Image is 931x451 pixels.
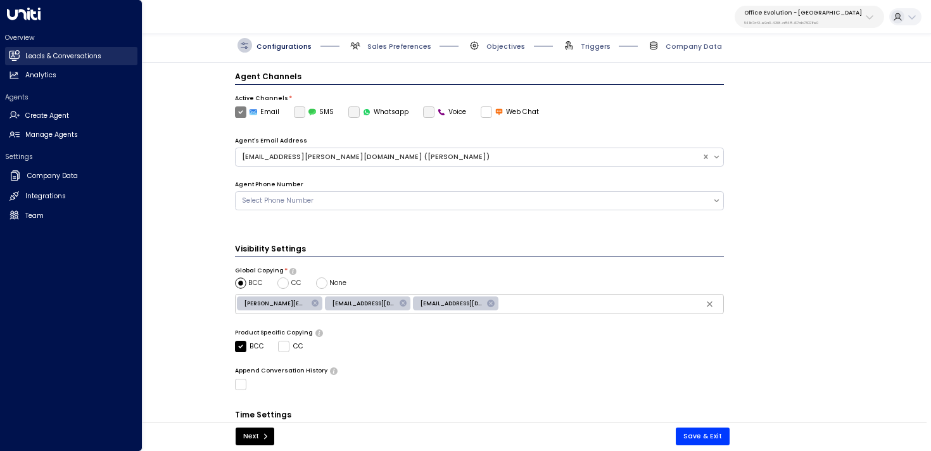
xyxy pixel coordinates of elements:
[235,71,725,85] h4: Agent Channels
[325,296,410,311] div: [EMAIL_ADDRESS][DOMAIN_NAME]
[423,106,467,118] label: Voice
[294,106,334,118] label: SMS
[735,6,884,28] button: Office Evolution - [GEOGRAPHIC_DATA]541b7cf3-e9a3-430f-a848-67ab73021fe0
[744,20,862,25] p: 541b7cf3-e9a3-430f-a848-67ab73021fe0
[235,341,264,352] label: BCC
[235,267,284,276] label: Global Copying
[294,106,334,118] div: To activate this channel, please go to the Integrations page
[413,300,491,308] span: [EMAIL_ADDRESS][DOMAIN_NAME]
[581,42,611,51] span: Triggers
[27,171,78,181] h2: Company Data
[486,42,525,51] span: Objectives
[25,191,66,201] h2: Integrations
[278,341,303,352] label: CC
[25,70,56,80] h2: Analytics
[235,137,307,146] label: Agent's Email Address
[5,187,137,206] a: Integrations
[666,42,722,51] span: Company Data
[289,268,296,274] button: Choose whether the agent should include specific emails in the CC or BCC line of all outgoing ema...
[248,278,263,288] span: BCC
[235,106,280,118] label: Email
[237,296,322,311] div: [PERSON_NAME][EMAIL_ADDRESS][PERSON_NAME][DOMAIN_NAME]
[5,33,137,42] h2: Overview
[242,196,706,206] div: Select Phone Number
[325,300,403,308] span: [EMAIL_ADDRESS][DOMAIN_NAME]
[744,9,862,16] p: Office Evolution - [GEOGRAPHIC_DATA]
[25,130,78,140] h2: Manage Agents
[25,51,101,61] h2: Leads & Conversations
[5,47,137,65] a: Leads & Conversations
[330,367,337,374] button: Only use if needed, as email clients normally append the conversation history to outgoing emails....
[5,67,137,85] a: Analytics
[329,278,346,288] span: None
[5,106,137,125] a: Create Agent
[256,42,312,51] span: Configurations
[481,106,540,118] label: Web Chat
[315,329,322,336] button: Determine if there should be product-specific CC or BCC rules for all of the agent’s emails. Sele...
[5,126,137,144] a: Manage Agents
[413,296,498,311] div: [EMAIL_ADDRESS][DOMAIN_NAME]
[348,106,409,118] div: To activate this channel, please go to the Integrations page
[5,206,137,225] a: Team
[676,428,730,445] button: Save & Exit
[5,166,137,186] a: Company Data
[25,111,69,121] h2: Create Agent
[236,428,274,445] button: Next
[423,106,467,118] div: To activate this channel, please go to the Integrations page
[235,409,725,423] h3: Time Settings
[25,211,44,221] h2: Team
[702,296,718,312] button: Clear
[235,367,327,376] label: Append Conversation History
[235,94,288,103] label: Active Channels
[291,278,301,288] span: CC
[5,152,137,162] h2: Settings
[235,329,313,338] label: Product Specific Copying
[242,152,695,162] div: [EMAIL_ADDRESS][PERSON_NAME][DOMAIN_NAME] ([PERSON_NAME])
[348,106,409,118] label: Whatsapp
[235,181,303,189] label: Agent Phone Number
[367,42,431,51] span: Sales Preferences
[235,243,725,257] h3: Visibility Settings
[5,92,137,102] h2: Agents
[237,300,315,308] span: [PERSON_NAME][EMAIL_ADDRESS][PERSON_NAME][DOMAIN_NAME]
